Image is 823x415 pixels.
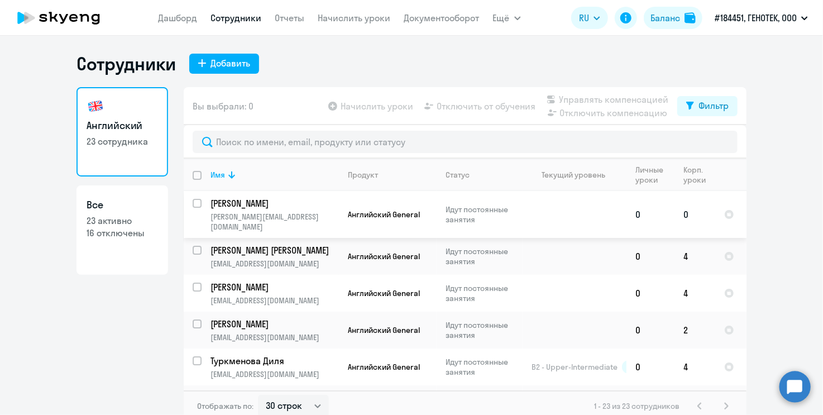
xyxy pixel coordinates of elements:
p: [PERSON_NAME] [PERSON_NAME] [210,244,337,256]
div: Продукт [348,170,436,180]
a: Сотрудники [211,12,262,23]
input: Поиск по имени, email, продукту или статусу [193,131,738,153]
td: 4 [674,275,715,312]
p: [EMAIL_ADDRESS][DOMAIN_NAME] [210,332,338,342]
div: Статус [446,170,522,180]
div: Продукт [348,170,378,180]
span: Вы выбрали: 0 [193,99,253,113]
div: Фильтр [698,99,729,112]
p: 16 отключены [87,227,158,239]
p: 23 активно [87,214,158,227]
div: Имя [210,170,225,180]
a: Начислить уроки [318,12,391,23]
a: Все23 активно16 отключены [76,185,168,275]
img: balance [685,12,696,23]
p: [PERSON_NAME][EMAIL_ADDRESS][DOMAIN_NAME] [210,212,338,232]
a: [PERSON_NAME] [210,197,338,209]
span: Английский General [348,362,420,372]
p: Идут постоянные занятия [446,320,522,340]
a: [PERSON_NAME] [210,281,338,293]
button: Ещё [493,7,521,29]
h1: Сотрудники [76,53,176,75]
span: Английский General [348,209,420,220]
p: [PERSON_NAME] [210,281,337,293]
td: 0 [674,191,715,238]
span: Английский General [348,288,420,298]
div: Текущий уровень [542,170,606,180]
p: 23 сотрудника [87,135,158,147]
a: Отчеты [275,12,305,23]
div: Личные уроки [635,165,667,185]
span: Отображать по: [197,401,253,411]
div: Корп. уроки [683,165,707,185]
div: Текущий уровень [532,170,626,180]
p: [EMAIL_ADDRESS][DOMAIN_NAME] [210,259,338,269]
p: Идут постоянные занятия [446,283,522,303]
p: #184451, ГЕНОТЕК, ООО [715,11,797,25]
div: Статус [446,170,470,180]
span: Английский General [348,325,420,335]
button: Фильтр [677,96,738,116]
td: 4 [674,349,715,385]
h3: Все [87,198,158,212]
td: 0 [626,312,674,349]
td: 0 [626,238,674,275]
div: Личные уроки [635,165,674,185]
button: #184451, ГЕНОТЕК, ООО [709,4,814,31]
a: [PERSON_NAME] [PERSON_NAME] [210,244,338,256]
button: Балансbalance [644,7,702,29]
div: Имя [210,170,338,180]
td: 0 [626,191,674,238]
a: Дашборд [159,12,198,23]
span: 1 - 23 из 23 сотрудников [594,401,680,411]
p: Идут постоянные занятия [446,246,522,266]
p: [PERSON_NAME] [210,197,337,209]
h3: Английский [87,118,158,133]
button: Добавить [189,54,259,74]
span: Английский General [348,251,420,261]
img: english [87,97,104,115]
p: [EMAIL_ADDRESS][DOMAIN_NAME] [210,369,338,379]
p: Идут постоянные занятия [446,204,522,225]
span: Ещё [493,11,510,25]
div: Добавить [210,56,250,70]
td: 2 [674,312,715,349]
div: Корп. уроки [683,165,715,185]
span: B2 - Upper-Intermediate [532,362,618,372]
a: Документооборот [404,12,480,23]
p: [PERSON_NAME] [210,318,337,330]
td: 0 [626,349,674,385]
a: Туркменова Диля [210,355,338,367]
button: RU [571,7,608,29]
td: 0 [626,275,674,312]
a: Английский23 сотрудника [76,87,168,177]
div: Баланс [650,11,680,25]
span: RU [579,11,589,25]
p: Туркменова Диля [210,355,337,367]
a: [PERSON_NAME] [210,318,338,330]
p: Идут постоянные занятия [446,357,522,377]
td: 4 [674,238,715,275]
p: [EMAIL_ADDRESS][DOMAIN_NAME] [210,295,338,306]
